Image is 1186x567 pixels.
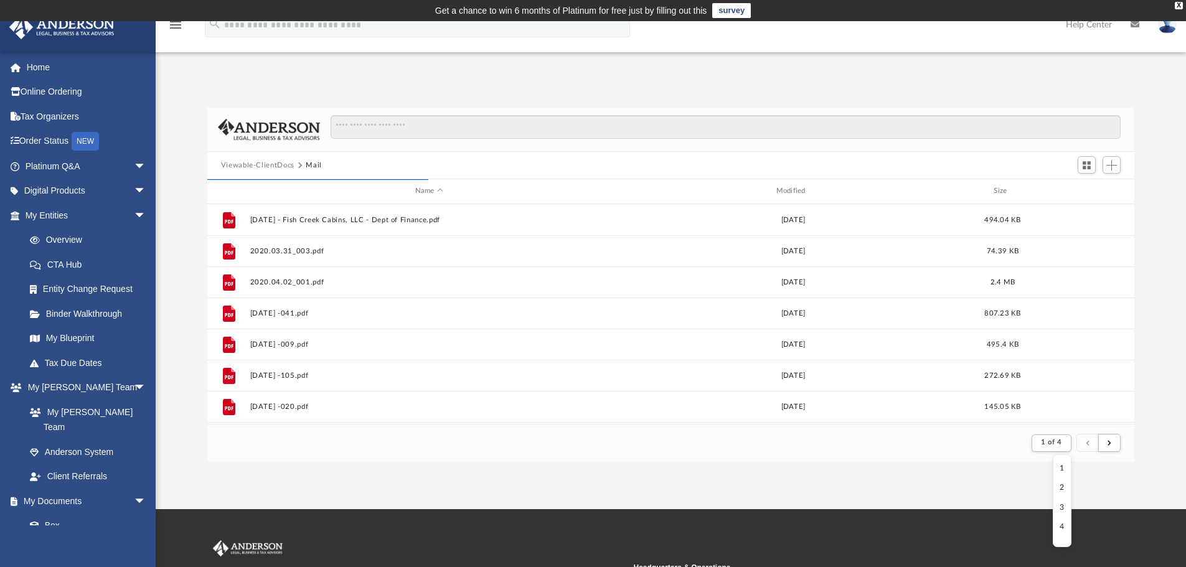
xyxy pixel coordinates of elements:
a: Tax Due Dates [17,350,165,375]
a: Order StatusNEW [9,129,165,154]
div: Modified [613,185,972,197]
div: id [1033,185,1120,197]
div: id [213,185,244,197]
img: Anderson Advisors Platinum Portal [6,15,118,39]
div: [DATE] [614,401,972,412]
div: [DATE] [614,370,972,381]
button: [DATE] -105.pdf [250,372,608,380]
button: [DATE] - Fish Creek Cabins, LLC - Dept of Finance.pdf [250,216,608,224]
span: arrow_drop_down [134,154,159,179]
li: 1 [1060,462,1064,475]
span: arrow_drop_down [134,375,159,401]
a: My Entitiesarrow_drop_down [9,203,165,228]
div: [DATE] [614,214,972,225]
div: Name [249,185,608,197]
button: 2020.04.02_001.pdf [250,278,608,286]
span: 272.69 KB [984,372,1020,378]
a: Platinum Q&Aarrow_drop_down [9,154,165,179]
a: Binder Walkthrough [17,301,165,326]
div: Get a chance to win 6 months of Platinum for free just by filling out this [435,3,707,18]
button: 2020.03.31_003.pdf [250,247,608,255]
a: My Blueprint [17,326,159,351]
a: Digital Productsarrow_drop_down [9,179,165,204]
a: Anderson System [17,439,159,464]
div: [DATE] [614,276,972,288]
span: arrow_drop_down [134,489,159,514]
input: Search files and folders [331,115,1121,139]
span: 494.04 KB [984,216,1020,223]
div: NEW [72,132,99,151]
a: Online Ordering [9,80,165,105]
a: menu [168,24,183,32]
div: [DATE] [614,245,972,256]
button: [DATE] -009.pdf [250,340,608,349]
span: 1 of 4 [1041,439,1061,446]
li: 3 [1060,501,1064,514]
div: grid [207,204,1135,424]
span: arrow_drop_down [134,203,159,228]
ul: 1 of 4 [1053,454,1071,547]
img: User Pic [1158,16,1177,34]
span: 2.4 MB [990,278,1015,285]
button: Mail [306,160,322,171]
button: Switch to Grid View [1078,156,1096,174]
div: [DATE] [614,339,972,350]
li: 2 [1060,481,1064,494]
a: Entity Change Request [17,277,165,302]
button: [DATE] -020.pdf [250,403,608,411]
button: Viewable-ClientDocs [221,160,294,171]
button: 1 of 4 [1032,434,1071,452]
span: 807.23 KB [984,309,1020,316]
a: survey [712,3,751,18]
a: My [PERSON_NAME] Team [17,400,153,439]
a: CTA Hub [17,252,165,277]
div: Size [977,185,1027,197]
a: Overview [17,228,165,253]
span: 495.4 KB [987,340,1019,347]
i: menu [168,17,183,32]
a: My [PERSON_NAME] Teamarrow_drop_down [9,375,159,400]
button: [DATE] -041.pdf [250,309,608,317]
a: Tax Organizers [9,104,165,129]
a: Box [17,513,153,538]
img: Anderson Advisors Platinum Portal [210,540,285,556]
span: arrow_drop_down [134,179,159,204]
a: My Documentsarrow_drop_down [9,489,159,513]
a: Client Referrals [17,464,159,489]
button: Add [1103,156,1121,174]
div: close [1175,2,1183,9]
span: 74.39 KB [987,247,1019,254]
a: Home [9,55,165,80]
i: search [208,17,222,30]
div: [DATE] [614,307,972,319]
span: 145.05 KB [984,403,1020,410]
